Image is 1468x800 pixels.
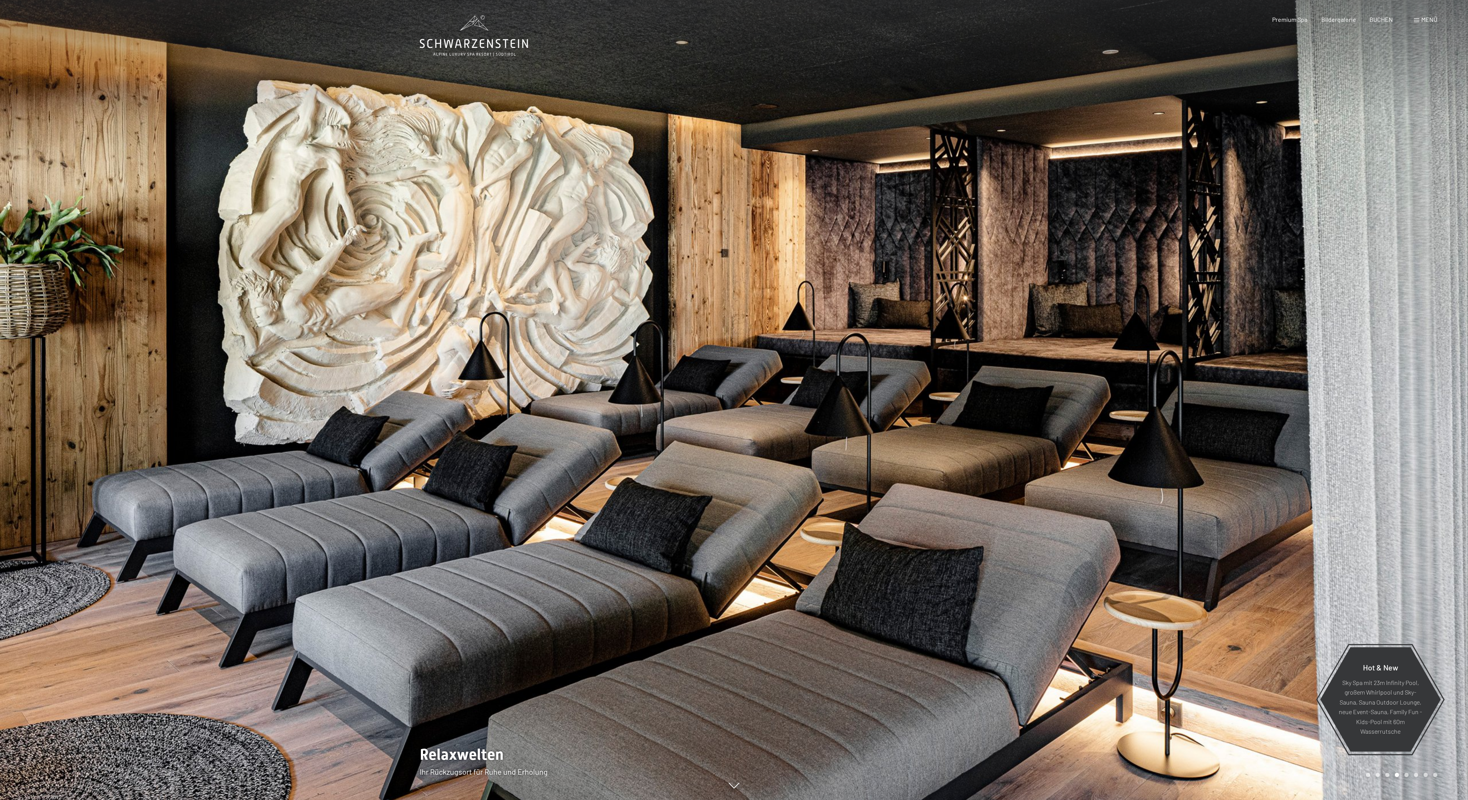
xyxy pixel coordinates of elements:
[1395,773,1399,777] div: Carousel Page 4 (Current Slide)
[1321,16,1356,23] a: Bildergalerie
[1404,773,1409,777] div: Carousel Page 5
[1376,773,1380,777] div: Carousel Page 2
[1433,773,1437,777] div: Carousel Page 8
[1421,16,1437,23] span: Menü
[1363,773,1437,777] div: Carousel Pagination
[1414,773,1418,777] div: Carousel Page 6
[1424,773,1428,777] div: Carousel Page 7
[1366,773,1370,777] div: Carousel Page 1
[1369,16,1393,23] a: BUCHEN
[1339,677,1422,736] p: Sky Spa mit 23m Infinity Pool, großem Whirlpool und Sky-Sauna, Sauna Outdoor Lounge, neue Event-S...
[1363,662,1398,672] span: Hot & New
[1385,773,1389,777] div: Carousel Page 3
[1272,16,1307,23] a: Premium Spa
[1320,647,1441,752] a: Hot & New Sky Spa mit 23m Infinity Pool, großem Whirlpool und Sky-Sauna, Sauna Outdoor Lounge, ne...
